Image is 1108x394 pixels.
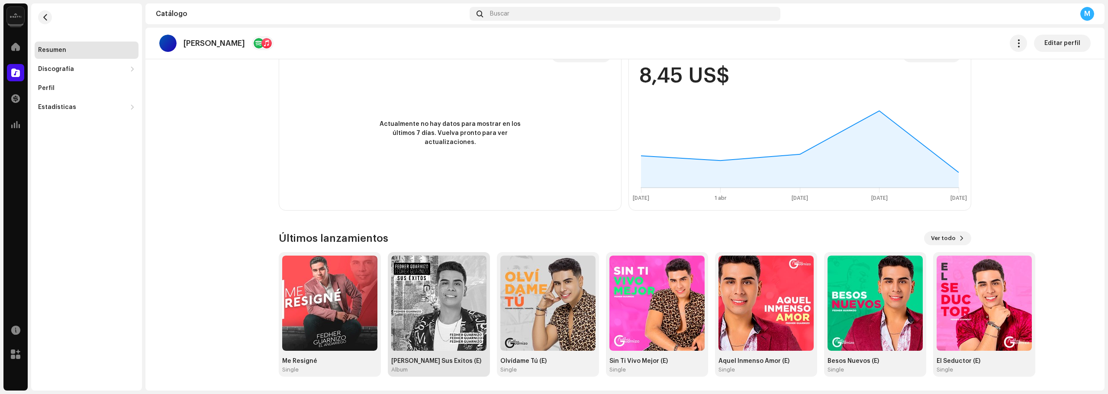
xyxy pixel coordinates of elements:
[38,104,76,111] div: Estadísticas
[38,85,55,92] div: Perfil
[871,195,888,201] text: [DATE]
[828,358,923,365] div: Besos Nuevos (E)
[35,61,138,78] re-m-nav-dropdown: Discografía
[609,256,705,351] img: 9b6727d3-afd0-4022-ab28-974b28d8a415
[950,195,967,201] text: [DATE]
[609,358,705,365] div: Sin Ti Vivo Mejor (E)
[500,256,596,351] img: c8afa4ad-ae34-4179-97d3-17820d3ee054
[156,10,466,17] div: Catálogo
[715,195,727,201] text: 1 abr
[279,231,388,245] h3: Últimos lanzamientos
[718,256,814,351] img: f9ebe1f5-bd38-452c-8388-e0af63bc9f02
[38,47,66,54] div: Resumen
[1044,35,1080,52] span: Editar perfil
[391,358,486,365] div: [PERSON_NAME] Sus Éxitos (E)
[7,7,24,24] img: 02a7c2d3-3c89-4098-b12f-2ff2945c95ee
[282,366,299,373] div: Single
[490,10,509,17] span: Buscar
[718,366,735,373] div: Single
[937,366,953,373] div: Single
[391,256,486,351] img: d3077942-cf9d-436c-97cb-48458ad18d81
[1034,35,1091,52] button: Editar perfil
[924,231,971,245] button: Ver todo
[1080,7,1094,21] div: M
[500,358,596,365] div: Olvídame Tú (E)
[828,366,844,373] div: Single
[282,256,377,351] img: 74c229a9-c317-4cd7-8c1e-0555bff028c7
[609,366,626,373] div: Single
[937,358,1032,365] div: El Seductor (E)
[718,358,814,365] div: Aquel Inmenso Amor (E)
[391,366,408,373] div: Album
[500,366,517,373] div: Single
[35,80,138,97] re-m-nav-item: Perfil
[35,99,138,116] re-m-nav-dropdown: Estadísticas
[633,195,649,201] text: [DATE]
[937,256,1032,351] img: 6c32b729-430e-440e-b523-c38fcf6d5f9b
[792,195,808,201] text: [DATE]
[828,256,923,351] img: 5430fe4c-99a4-481b-ba2b-89cc1b460fca
[184,39,245,48] p: [PERSON_NAME]
[282,358,377,365] div: Me Resigné
[372,120,528,147] span: Actualmente no hay datos para mostrar en los últimos 7 días. Vuelva pronto para ver actualizaciones.
[38,66,74,73] div: Discografía
[35,42,138,59] re-m-nav-item: Resumen
[931,230,956,247] span: Ver todo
